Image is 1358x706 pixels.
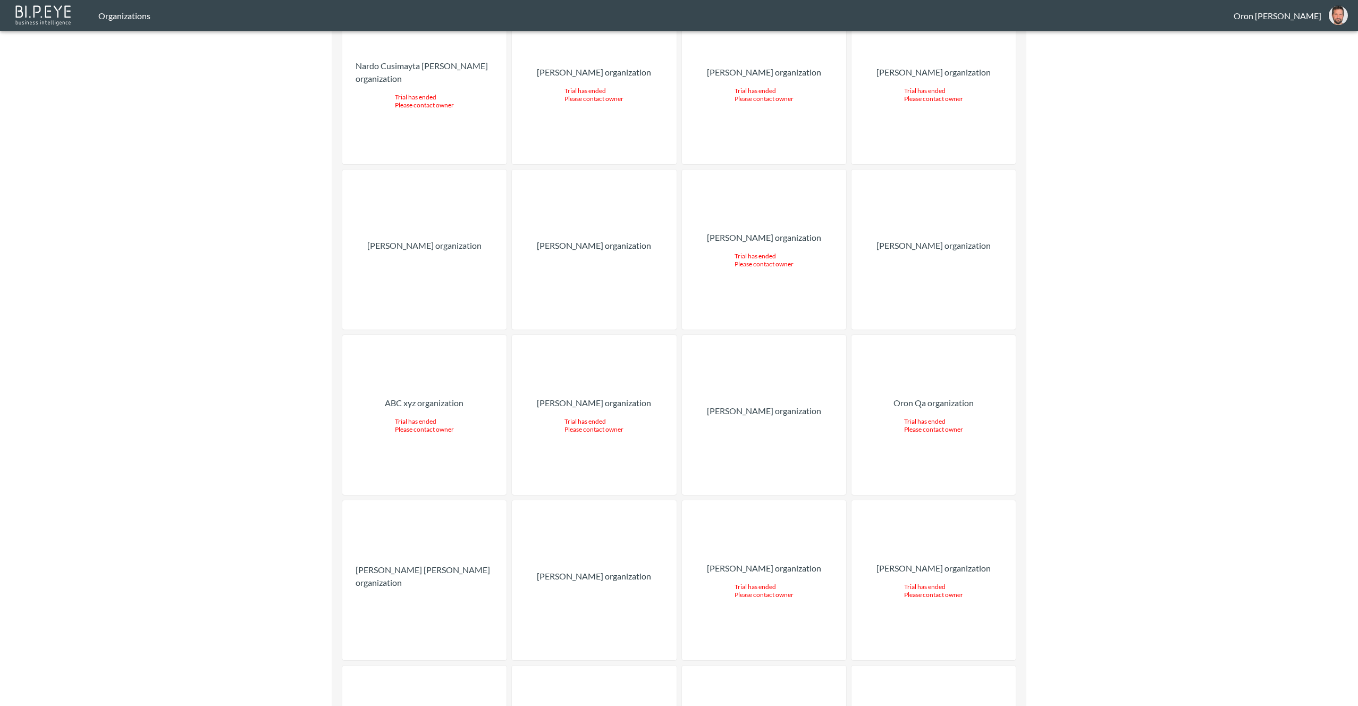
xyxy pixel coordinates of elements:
p: [PERSON_NAME] organization [537,66,651,79]
p: [PERSON_NAME] organization [876,66,991,79]
div: Trial has ended Please contact owner [735,252,794,268]
div: Oron [PERSON_NAME] [1234,11,1321,21]
div: Trial has ended Please contact owner [395,417,454,433]
p: [PERSON_NAME] [PERSON_NAME] organization [356,564,493,589]
p: [PERSON_NAME] organization [876,239,991,252]
p: [PERSON_NAME] organization [537,397,651,409]
div: Organizations [98,11,1234,21]
div: Trial has ended Please contact owner [564,417,623,433]
div: Trial has ended Please contact owner [735,583,794,599]
div: Trial has ended Please contact owner [904,583,963,599]
div: Trial has ended Please contact owner [735,87,794,103]
p: [PERSON_NAME] organization [707,66,821,79]
p: [PERSON_NAME] organization [707,231,821,244]
div: Trial has ended Please contact owner [564,87,623,103]
p: [PERSON_NAME] organization [876,562,991,575]
p: Oron Qa organization [893,397,974,409]
div: Trial has ended Please contact owner [395,93,454,109]
div: Trial has ended Please contact owner [904,87,963,103]
img: bipeye-logo [13,3,74,27]
div: Trial has ended Please contact owner [904,417,963,433]
p: Nardo Cusimayta [PERSON_NAME] organization [356,60,493,85]
p: [PERSON_NAME] organization [537,239,651,252]
p: [PERSON_NAME] organization [537,570,651,583]
p: [PERSON_NAME] organization [707,405,821,417]
button: oron@bipeye.com [1321,3,1355,28]
p: [PERSON_NAME] organization [367,239,482,252]
p: ABC xyz organization [385,397,463,409]
p: [PERSON_NAME] organization [707,562,821,575]
img: f7df4f0b1e237398fe25aedd0497c453 [1329,6,1348,25]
